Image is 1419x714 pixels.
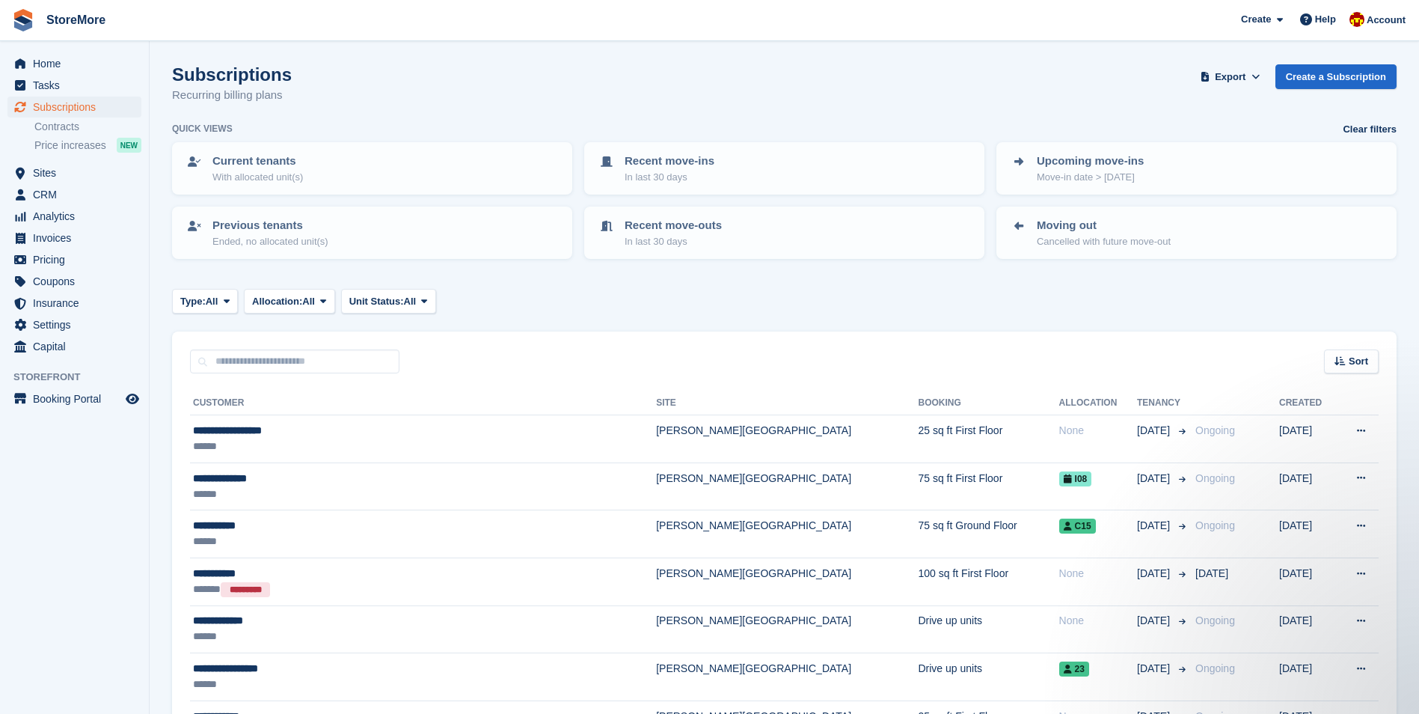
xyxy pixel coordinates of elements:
span: Subscriptions [33,97,123,118]
p: Recent move-outs [625,217,722,234]
div: None [1059,566,1137,582]
td: 75 sq ft First Floor [918,463,1058,510]
span: Ongoing [1195,662,1235,674]
span: Export [1215,70,1245,85]
span: All [404,294,417,309]
a: menu [7,293,141,314]
span: Sort [1349,354,1368,369]
span: Storefront [13,370,149,385]
td: [PERSON_NAME][GEOGRAPHIC_DATA] [656,605,918,653]
span: Unit Status: [349,294,404,309]
a: Price increases NEW [34,137,141,153]
span: Invoices [33,228,123,248]
td: [PERSON_NAME][GEOGRAPHIC_DATA] [656,415,918,463]
button: Allocation: All [244,289,335,314]
button: Unit Status: All [341,289,436,314]
span: Booking Portal [33,388,123,409]
p: Previous tenants [212,217,328,234]
span: C15 [1059,519,1096,534]
span: I08 [1059,472,1092,486]
a: menu [7,271,141,292]
a: Create a Subscription [1275,64,1397,89]
span: Help [1315,12,1336,27]
td: Drive up units [918,653,1058,701]
a: Contracts [34,120,141,134]
p: Recurring billing plans [172,87,292,104]
td: [DATE] [1279,558,1337,605]
span: 23 [1059,662,1089,677]
th: Allocation [1059,391,1137,415]
p: Ended, no allocated unit(s) [212,234,328,249]
th: Created [1279,391,1337,415]
td: [DATE] [1279,415,1337,463]
span: Ongoing [1195,519,1235,531]
a: menu [7,249,141,270]
a: menu [7,53,141,74]
img: stora-icon-8386f47178a22dfd0bd8f6a31ec36ba5ce8667c1dd55bd0f319d3a0aa187defe.svg [12,9,34,31]
a: Clear filters [1343,122,1397,137]
a: menu [7,184,141,205]
button: Type: All [172,289,238,314]
span: Ongoing [1195,424,1235,436]
a: StoreMore [40,7,111,32]
a: Upcoming move-ins Move-in date > [DATE] [998,144,1395,193]
span: CRM [33,184,123,205]
span: Insurance [33,293,123,314]
span: Ongoing [1195,614,1235,626]
th: Booking [918,391,1058,415]
td: [DATE] [1279,653,1337,701]
td: [PERSON_NAME][GEOGRAPHIC_DATA] [656,653,918,701]
td: [PERSON_NAME][GEOGRAPHIC_DATA] [656,463,918,510]
span: [DATE] [1137,566,1173,582]
a: menu [7,206,141,227]
td: [PERSON_NAME][GEOGRAPHIC_DATA] [656,510,918,558]
p: With allocated unit(s) [212,170,303,185]
a: Moving out Cancelled with future move-out [998,208,1395,257]
a: menu [7,97,141,118]
p: Moving out [1037,217,1171,234]
a: menu [7,336,141,357]
span: [DATE] [1195,567,1228,579]
p: Cancelled with future move-out [1037,234,1171,249]
a: menu [7,228,141,248]
p: In last 30 days [625,234,722,249]
span: [DATE] [1137,471,1173,486]
div: None [1059,423,1137,439]
th: Customer [190,391,656,415]
a: Recent move-outs In last 30 days [586,208,983,257]
span: [DATE] [1137,661,1173,677]
td: 100 sq ft First Floor [918,558,1058,605]
span: Create [1241,12,1271,27]
p: Upcoming move-ins [1037,153,1144,170]
span: Pricing [33,249,123,270]
p: Current tenants [212,153,303,170]
p: Recent move-ins [625,153,714,170]
span: [DATE] [1137,613,1173,629]
td: 75 sq ft Ground Floor [918,510,1058,558]
h1: Subscriptions [172,64,292,85]
span: Account [1367,13,1406,28]
a: Recent move-ins In last 30 days [586,144,983,193]
p: Move-in date > [DATE] [1037,170,1144,185]
span: All [206,294,218,309]
a: Previous tenants Ended, no allocated unit(s) [174,208,571,257]
a: Preview store [123,390,141,408]
span: Capital [33,336,123,357]
span: Sites [33,162,123,183]
a: Current tenants With allocated unit(s) [174,144,571,193]
td: Drive up units [918,605,1058,653]
th: Tenancy [1137,391,1189,415]
th: Site [656,391,918,415]
span: Type: [180,294,206,309]
td: [DATE] [1279,605,1337,653]
a: menu [7,388,141,409]
span: Coupons [33,271,123,292]
div: None [1059,613,1137,629]
a: menu [7,75,141,96]
span: Analytics [33,206,123,227]
span: [DATE] [1137,518,1173,534]
a: menu [7,162,141,183]
span: Ongoing [1195,472,1235,484]
div: NEW [117,138,141,153]
h6: Quick views [172,122,233,135]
